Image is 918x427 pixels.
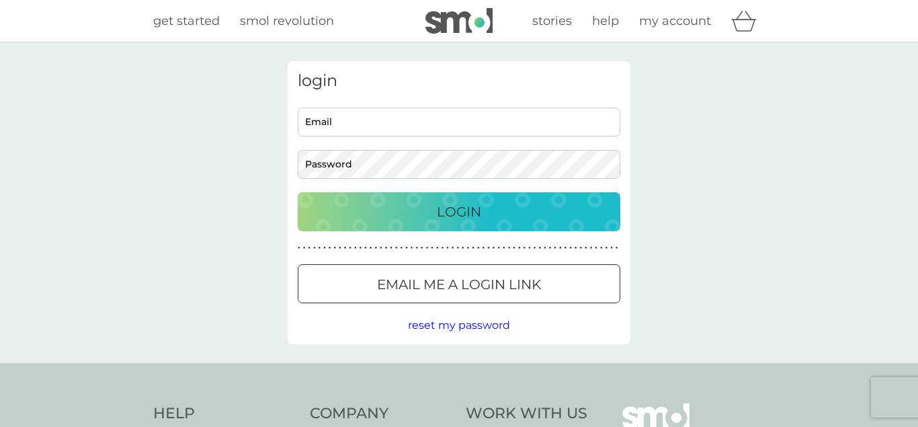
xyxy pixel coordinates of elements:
[411,245,413,251] p: ●
[426,245,429,251] p: ●
[590,245,593,251] p: ●
[436,245,439,251] p: ●
[385,245,388,251] p: ●
[437,201,481,223] p: Login
[329,245,331,251] p: ●
[408,319,510,332] span: reset my password
[319,245,321,251] p: ●
[452,245,454,251] p: ●
[240,11,334,31] a: smol revolution
[503,245,505,251] p: ●
[477,245,480,251] p: ●
[421,245,423,251] p: ●
[408,317,510,334] button: reset my password
[442,245,444,251] p: ●
[544,245,546,251] p: ●
[487,245,490,251] p: ●
[456,245,459,251] p: ●
[497,245,500,251] p: ●
[303,245,306,251] p: ●
[377,274,541,295] p: Email me a login link
[467,245,470,251] p: ●
[600,245,603,251] p: ●
[731,7,765,34] div: basket
[415,245,418,251] p: ●
[153,11,220,31] a: get started
[333,245,336,251] p: ●
[349,245,351,251] p: ●
[585,245,587,251] p: ●
[380,245,382,251] p: ●
[405,245,408,251] p: ●
[374,245,377,251] p: ●
[595,245,597,251] p: ●
[592,13,619,28] span: help
[538,245,541,251] p: ●
[528,245,531,251] p: ●
[532,11,572,31] a: stories
[579,245,582,251] p: ●
[493,245,495,251] p: ●
[483,245,485,251] p: ●
[364,245,367,251] p: ●
[310,403,453,424] h4: Company
[344,245,347,251] p: ●
[565,245,567,251] p: ●
[639,11,711,31] a: my account
[592,11,619,31] a: help
[425,8,493,34] img: smol
[462,245,464,251] p: ●
[298,245,300,251] p: ●
[559,245,562,251] p: ●
[360,245,362,251] p: ●
[298,264,620,303] button: Email me a login link
[472,245,474,251] p: ●
[313,245,316,251] p: ●
[240,13,334,28] span: smol revolution
[354,245,357,251] p: ●
[639,13,711,28] span: my account
[390,245,392,251] p: ●
[153,13,220,28] span: get started
[508,245,511,251] p: ●
[466,403,587,424] h4: Work With Us
[524,245,526,251] p: ●
[532,13,572,28] span: stories
[549,245,552,251] p: ●
[153,403,296,424] h4: Help
[370,245,372,251] p: ●
[431,245,433,251] p: ●
[298,192,620,231] button: Login
[554,245,556,251] p: ●
[323,245,326,251] p: ●
[513,245,515,251] p: ●
[339,245,341,251] p: ●
[616,245,618,251] p: ●
[518,245,521,251] p: ●
[308,245,310,251] p: ●
[534,245,536,251] p: ●
[606,245,608,251] p: ●
[395,245,398,251] p: ●
[610,245,613,251] p: ●
[446,245,449,251] p: ●
[401,245,403,251] p: ●
[298,71,620,91] h3: login
[569,245,572,251] p: ●
[575,245,577,251] p: ●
